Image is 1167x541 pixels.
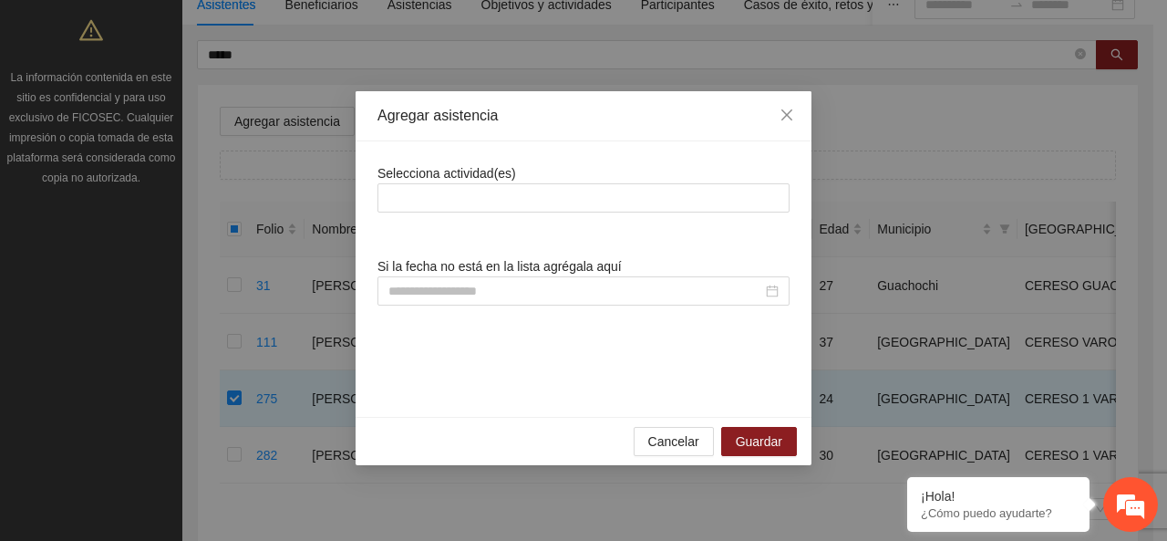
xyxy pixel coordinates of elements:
[634,427,714,456] button: Cancelar
[299,9,343,53] div: Minimizar ventana de chat en vivo
[780,108,794,122] span: close
[106,171,252,355] span: Estamos en línea.
[736,432,782,452] span: Guardar
[377,166,516,181] span: Selecciona actividad(es)
[9,353,347,417] textarea: Escriba su mensaje y pulse “Intro”
[377,106,790,126] div: Agregar asistencia
[721,427,797,456] button: Guardar
[95,93,306,117] div: Chatee con nosotros ahora
[921,506,1076,520] p: ¿Cómo puedo ayudarte?
[377,259,622,274] span: Si la fecha no está en la lista agrégala aquí
[762,91,811,140] button: Close
[921,489,1076,504] div: ¡Hola!
[648,432,699,452] span: Cancelar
